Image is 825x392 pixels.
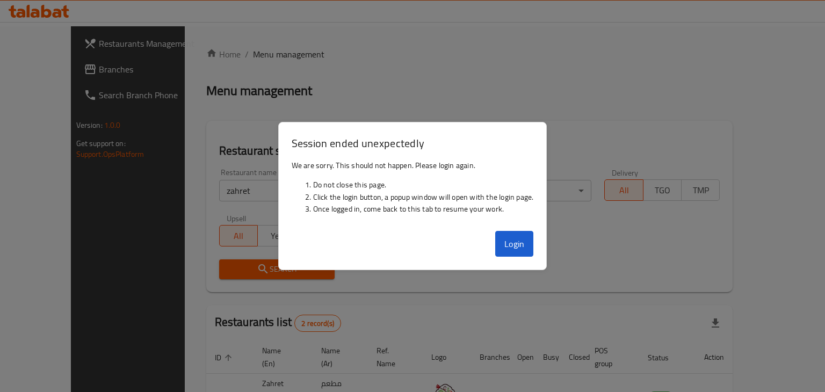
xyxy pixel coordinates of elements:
div: We are sorry. This should not happen. Please login again. [279,155,547,227]
li: Once logged in, come back to this tab to resume your work. [313,203,534,215]
li: Do not close this page. [313,179,534,191]
li: Click the login button, a popup window will open with the login page. [313,191,534,203]
h3: Session ended unexpectedly [292,135,534,151]
button: Login [495,231,534,257]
